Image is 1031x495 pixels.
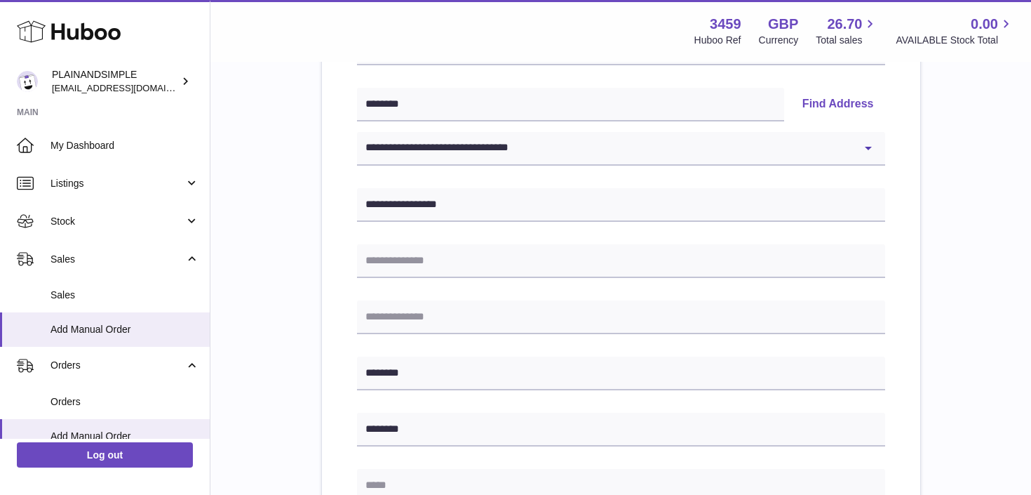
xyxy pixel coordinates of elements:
[816,15,878,47] a: 26.70 Total sales
[50,430,199,443] span: Add Manual Order
[52,68,178,95] div: PLAINANDSIMPLE
[17,71,38,92] img: duco@plainandsimple.com
[50,323,199,336] span: Add Manual Order
[50,177,184,190] span: Listings
[50,215,184,228] span: Stock
[759,34,799,47] div: Currency
[816,34,878,47] span: Total sales
[50,359,184,372] span: Orders
[827,15,862,34] span: 26.70
[50,289,199,302] span: Sales
[50,139,199,152] span: My Dashboard
[896,15,1014,47] a: 0.00 AVAILABLE Stock Total
[896,34,1014,47] span: AVAILABLE Stock Total
[17,442,193,468] a: Log out
[710,15,741,34] strong: 3459
[52,82,206,93] span: [EMAIL_ADDRESS][DOMAIN_NAME]
[694,34,741,47] div: Huboo Ref
[971,15,998,34] span: 0.00
[768,15,798,34] strong: GBP
[50,395,199,409] span: Orders
[791,88,885,121] button: Find Address
[50,253,184,266] span: Sales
